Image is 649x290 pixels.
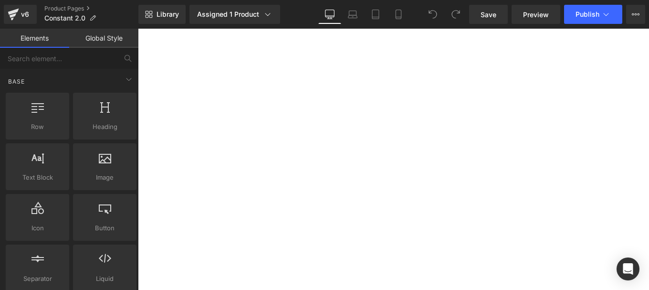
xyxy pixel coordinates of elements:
[512,5,560,24] a: Preview
[318,5,341,24] a: Desktop
[9,223,66,233] span: Icon
[576,11,599,18] span: Publish
[138,5,186,24] a: New Library
[76,223,134,233] span: Button
[157,10,179,19] span: Library
[69,29,138,48] a: Global Style
[364,5,387,24] a: Tablet
[387,5,410,24] a: Mobile
[9,274,66,284] span: Separator
[76,172,134,183] span: Image
[626,5,645,24] button: More
[523,10,549,20] span: Preview
[44,5,138,12] a: Product Pages
[617,258,639,280] div: Open Intercom Messenger
[4,5,37,24] a: v6
[19,8,31,21] div: v6
[9,122,66,132] span: Row
[9,172,66,183] span: Text Block
[197,10,272,19] div: Assigned 1 Product
[44,14,85,22] span: Constant 2.0
[564,5,622,24] button: Publish
[76,122,134,132] span: Heading
[423,5,442,24] button: Undo
[76,274,134,284] span: Liquid
[341,5,364,24] a: Laptop
[7,77,26,86] span: Base
[446,5,465,24] button: Redo
[481,10,496,20] span: Save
